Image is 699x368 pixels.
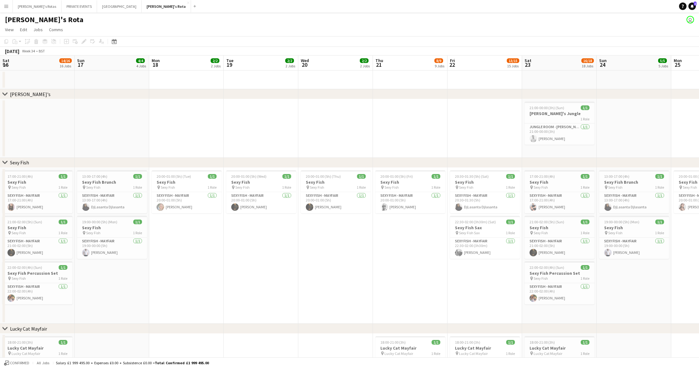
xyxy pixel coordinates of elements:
[2,26,16,34] a: View
[56,361,209,365] div: Salary £1 999 495.00 + Expenses £0.00 + Subsistence £0.00 =
[49,27,63,32] span: Comms
[77,170,147,213] div: 13:00-17:00 (4h)1/1Sexy Fish Brunch Sexy Fish1 RoleSEXY FISH - MAYFAIR1/113:00-17:00 (4h)DjLasant...
[599,238,669,259] app-card-role: SEXY FISH - MAYFAIR1/119:00-00:00 (5h)[PERSON_NAME]
[450,216,520,259] app-job-card: 22:30-02:00 (3h30m) (Sat)1/1Sexy Fish Sax Sexy Fish Sax1 RoleSEXY FISH - MAYFAIR1/122:30-02:00 (3...
[581,265,589,270] span: 1/1
[310,185,324,190] span: Sexy Fish
[599,216,669,259] app-job-card: 19:00-00:00 (5h) (Mon)1/1Sexy Fish Sexy Fish1 RoleSEXY FISH - MAYFAIR1/119:00-00:00 (5h)[PERSON_N...
[12,185,26,190] span: Sexy Fish
[58,230,67,235] span: 1 Role
[5,27,14,32] span: View
[7,174,33,179] span: 17:00-21:00 (4h)
[3,360,30,366] button: Confirmed
[599,192,669,213] app-card-role: SEXY FISH - MAYFAIR1/113:00-17:00 (4h)DjLasanta Djlasanta
[431,185,440,190] span: 1 Role
[306,174,341,179] span: 20:00-01:00 (5h) (Thu)
[226,192,296,213] app-card-role: SEXY FISH - MAYFAIR1/120:00-01:00 (5h)[PERSON_NAME]
[658,58,667,63] span: 5/5
[46,26,66,34] a: Comms
[375,170,445,213] div: 20:00-01:00 (5h) (Fri)1/1Sexy Fish Sexy Fish1 RoleSEXY FISH - MAYFAIR1/120:00-01:00 (5h)[PERSON_N...
[432,340,440,345] span: 1/1
[77,225,147,230] h3: Sexy Fish
[2,261,72,304] div: 22:00-02:00 (4h) (Sun)1/1Sexy Fish Percussion Set Sexy Fish1 RoleSEXY FISH - MAYFAIR1/122:00-02:0...
[285,58,294,63] span: 2/2
[525,270,594,276] h3: Sexy Fish Percussion Set
[688,2,696,10] a: 1
[599,58,607,63] span: Sun
[459,185,473,190] span: Sexy Fish
[301,192,371,213] app-card-role: SEXY FISH - MAYFAIR1/120:00-01:00 (5h)[PERSON_NAME]
[506,351,515,356] span: 1 Role
[301,170,371,213] app-job-card: 20:00-01:00 (5h) (Thu)1/1Sexy Fish Sexy Fish1 RoleSEXY FISH - MAYFAIR1/120:00-01:00 (5h)[PERSON_N...
[375,58,383,63] span: Thu
[58,185,67,190] span: 1 Role
[133,220,142,224] span: 1/1
[10,361,29,365] span: Confirmed
[506,174,515,179] span: 1/1
[506,340,515,345] span: 1/1
[525,283,594,304] app-card-role: SEXY FISH - MAYFAIR1/122:00-02:00 (4h)[PERSON_NAME]
[598,61,607,68] span: 24
[580,351,589,356] span: 1 Role
[36,361,51,365] span: All jobs
[157,174,191,179] span: 20:00-01:00 (5h) (Tue)
[599,170,669,213] app-job-card: 13:00-17:00 (4h)1/1Sexy Fish Brunch Sexy Fish1 RoleSEXY FISH - MAYFAIR1/113:00-17:00 (4h)DjLasant...
[580,117,589,121] span: 1 Role
[76,61,85,68] span: 17
[380,340,406,345] span: 18:00-21:00 (3h)
[674,58,682,63] span: Mon
[450,58,455,63] span: Fri
[82,174,107,179] span: 13:00-17:00 (4h)
[226,170,296,213] div: 20:00-01:00 (5h) (Wed)1/1Sexy Fish Sexy Fish1 RoleSEXY FISH - MAYFAIR1/120:00-01:00 (5h)[PERSON_N...
[286,64,295,68] div: 2 Jobs
[152,179,222,185] h3: Sexy Fish
[450,238,520,259] app-card-role: SEXY FISH - MAYFAIR1/122:30-02:00 (3h30m)[PERSON_NAME]
[77,179,147,185] h3: Sexy Fish Brunch
[530,105,564,110] span: 21:00-00:00 (3h) (Sun)
[12,230,26,235] span: Sexy Fish
[155,361,209,365] span: Total Confirmed £1 999 495.00
[525,261,594,304] app-job-card: 22:00-02:00 (4h) (Sun)1/1Sexy Fish Percussion Set Sexy Fish1 RoleSEXY FISH - MAYFAIR1/122:00-02:0...
[31,26,45,34] a: Jobs
[152,58,160,63] span: Mon
[530,174,555,179] span: 17:00-21:00 (4h)
[360,58,369,63] span: 2/2
[152,170,222,213] app-job-card: 20:00-01:00 (5h) (Tue)1/1Sexy Fish Sexy Fish1 RoleSEXY FISH - MAYFAIR1/120:00-01:00 (5h)[PERSON_N...
[525,102,594,145] app-job-card: 21:00-00:00 (3h) (Sun)1/1[PERSON_NAME]'s Jungle1 RoleJUNGLE ROOM - [PERSON_NAME]'S1/121:00-00:00 ...
[687,16,694,23] app-user-avatar: Katie Farrow
[2,61,9,68] span: 16
[450,192,520,213] app-card-role: SEXY FISH - MAYFAIR1/120:30-01:30 (5h)DjLasanta Djlasanta
[86,230,100,235] span: Sexy Fish
[97,0,142,12] button: [GEOGRAPHIC_DATA]
[384,351,413,356] span: Lucky Cat Mayfair
[683,185,697,190] span: Sexy Fish
[2,270,72,276] h3: Sexy Fish Percussion Set
[525,216,594,259] app-job-card: 21:00-02:00 (5h) (Sun)1/1Sexy Fish Sexy Fish1 RoleSEXY FISH - MAYFAIR1/121:00-02:00 (5h)[PERSON_N...
[525,345,594,351] h3: Lucky Cat Mayfair
[450,225,520,230] h3: Sexy Fish Sax
[61,0,97,12] button: PRIVATE EVENTS
[211,58,219,63] span: 2/2
[360,64,370,68] div: 2 Jobs
[2,216,72,259] app-job-card: 21:00-02:00 (5h) (Sun)1/1Sexy Fish Sexy Fish1 RoleSEXY FISH - MAYFAIR1/121:00-02:00 (5h)[PERSON_N...
[357,174,366,179] span: 1/1
[530,340,555,345] span: 18:00-21:00 (3h)
[20,27,27,32] span: Edit
[384,185,399,190] span: Sexy Fish
[530,265,564,270] span: 22:00-02:00 (4h) (Sun)
[10,91,51,97] div: [PERSON_NAME]'s
[507,64,519,68] div: 15 Jobs
[375,179,445,185] h3: Sexy Fish
[599,179,669,185] h3: Sexy Fish Brunch
[357,185,366,190] span: 1 Role
[534,230,548,235] span: Sexy Fish
[374,61,383,68] span: 21
[77,192,147,213] app-card-role: SEXY FISH - MAYFAIR1/113:00-17:00 (4h)DjLasanta Djlasanta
